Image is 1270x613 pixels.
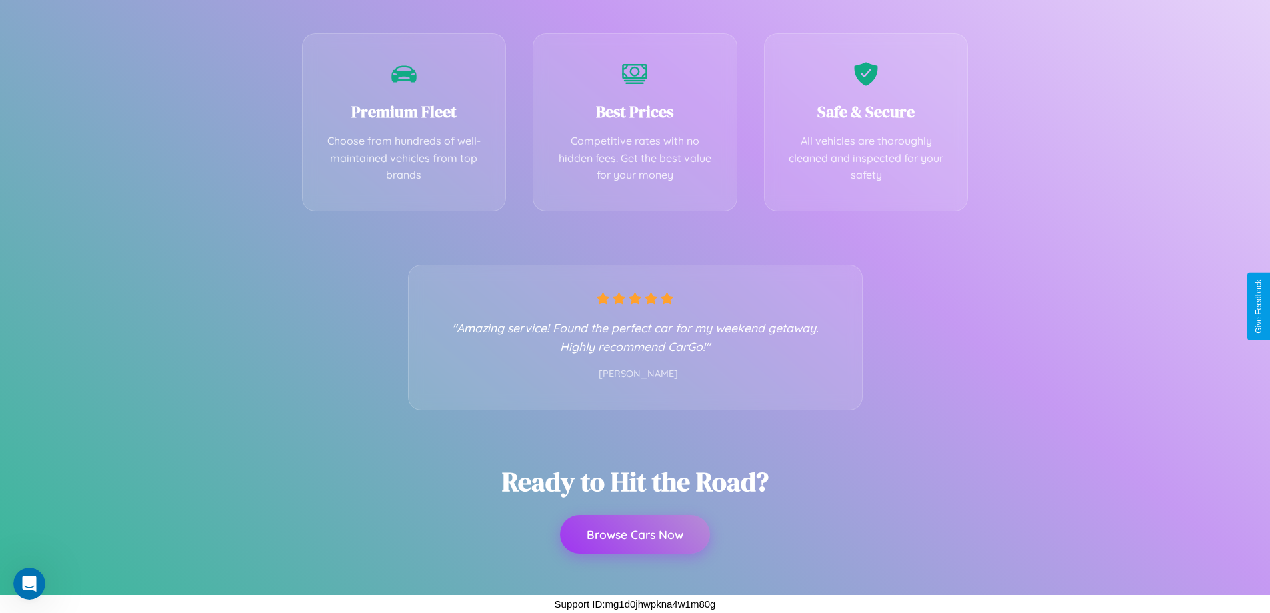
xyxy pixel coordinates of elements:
[13,568,45,600] iframe: Intercom live chat
[323,101,486,123] h3: Premium Fleet
[553,101,717,123] h3: Best Prices
[785,101,948,123] h3: Safe & Secure
[553,133,717,184] p: Competitive rates with no hidden fees. Get the best value for your money
[323,133,486,184] p: Choose from hundreds of well-maintained vehicles from top brands
[785,133,948,184] p: All vehicles are thoroughly cleaned and inspected for your safety
[502,464,769,500] h2: Ready to Hit the Road?
[560,515,710,554] button: Browse Cars Now
[555,595,716,613] p: Support ID: mg1d0jhwpkna4w1m80g
[1254,279,1263,334] div: Give Feedback
[435,318,835,356] p: "Amazing service! Found the perfect car for my weekend getaway. Highly recommend CarGo!"
[435,366,835,383] p: - [PERSON_NAME]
